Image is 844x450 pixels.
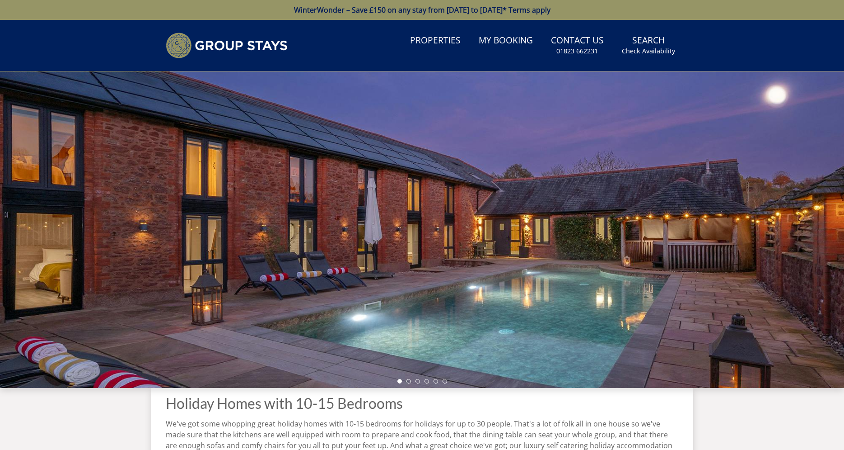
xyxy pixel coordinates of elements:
[166,33,288,58] img: Group Stays
[556,47,598,56] small: 01823 662231
[618,31,679,60] a: SearchCheck Availability
[622,47,675,56] small: Check Availability
[547,31,607,60] a: Contact Us01823 662231
[166,395,679,411] h1: Holiday Homes with 10-15 Bedrooms
[406,31,464,51] a: Properties
[475,31,536,51] a: My Booking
